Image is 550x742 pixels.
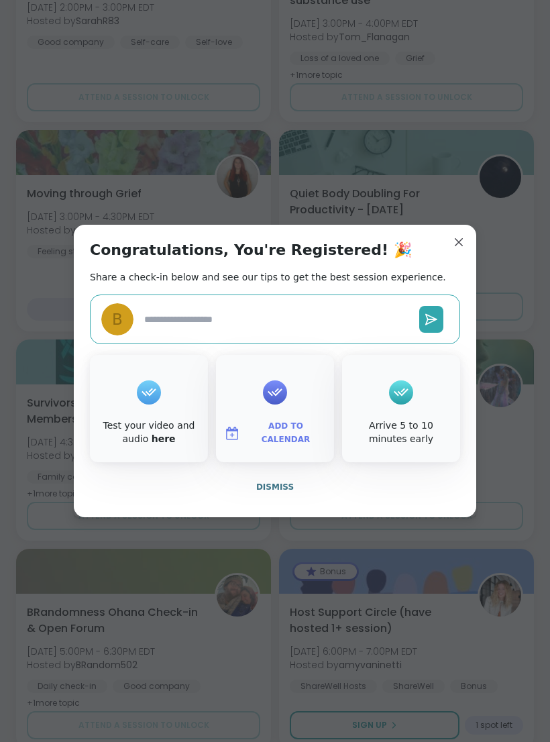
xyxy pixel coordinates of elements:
button: Add to Calendar [219,419,331,447]
a: here [152,433,176,444]
div: Test your video and audio [93,419,205,445]
h1: Congratulations, You're Registered! 🎉 [90,241,412,260]
button: Dismiss [90,473,460,501]
h2: Share a check-in below and see our tips to get the best session experience. [90,270,446,284]
div: Arrive 5 to 10 minutes early [345,419,457,445]
span: Dismiss [256,482,294,492]
span: b [112,308,123,331]
img: ShareWell Logomark [224,425,240,441]
span: Add to Calendar [245,420,326,446]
